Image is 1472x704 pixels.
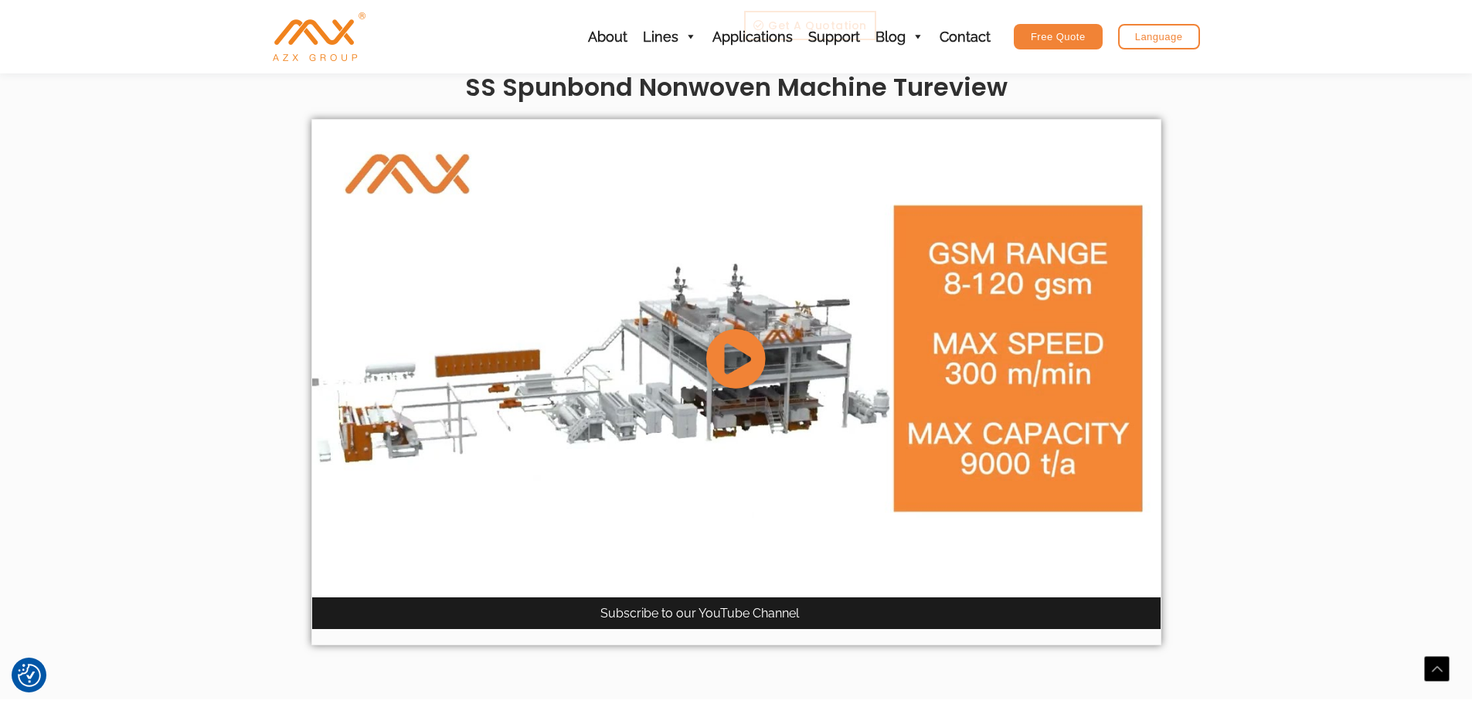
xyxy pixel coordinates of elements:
button: Consent Preferences [18,664,41,687]
a: Language [1118,24,1200,49]
a: AZX Nonwoven Machine [273,29,365,43]
h2: SS Spunbond Nonwoven Machine Tureview [304,71,1169,104]
a: Free Quote [1014,24,1103,49]
div: Subscribe to our YouTube Channel [600,602,799,625]
img: Revisit consent button [18,664,41,687]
